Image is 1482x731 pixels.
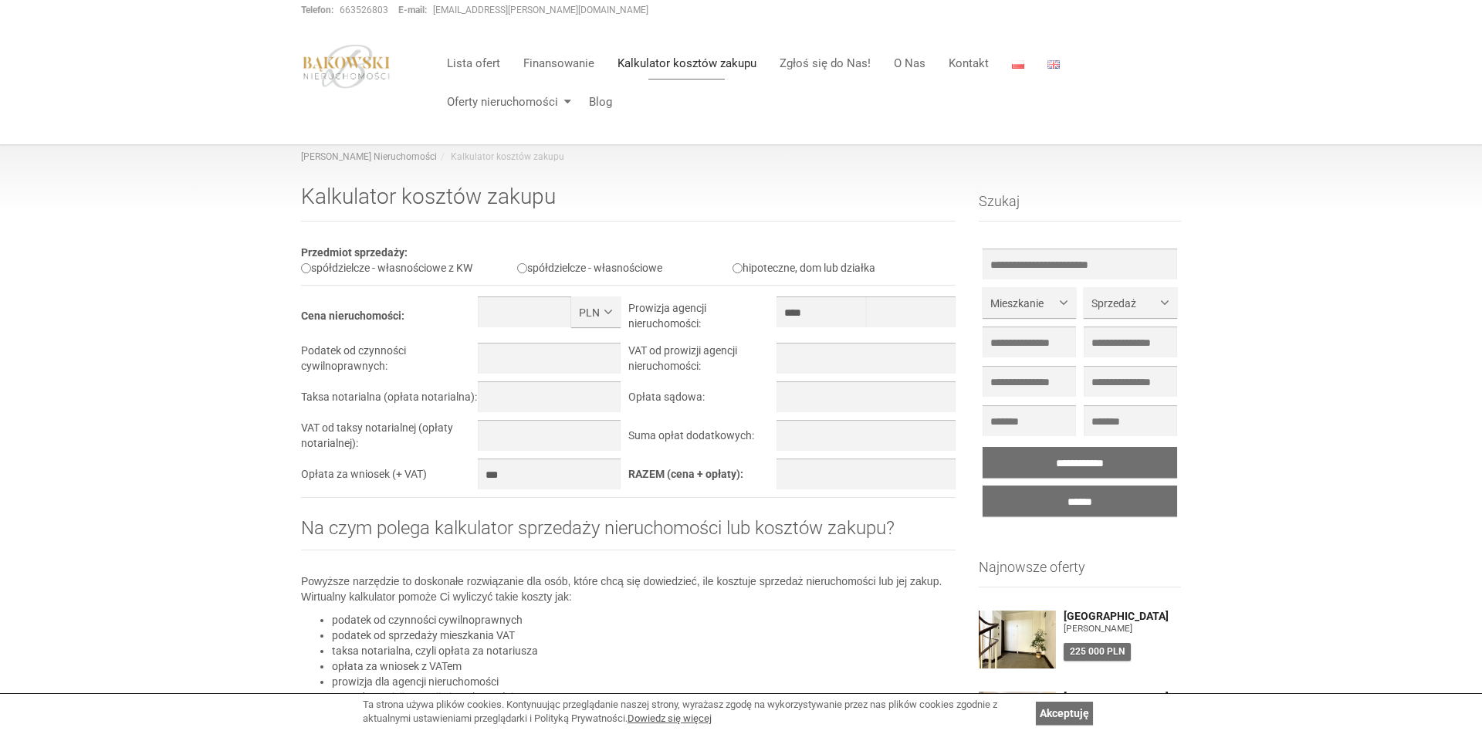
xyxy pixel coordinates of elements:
[1064,622,1182,635] figure: [PERSON_NAME]
[606,48,768,79] a: Kalkulator kosztów zakupu
[628,468,743,480] b: RAZEM (cena + opłaty):
[435,48,512,79] a: Lista ofert
[733,263,743,273] input: hipoteczne, dom lub działka
[433,5,648,15] a: [EMAIL_ADDRESS][PERSON_NAME][DOMAIN_NAME]
[435,86,577,117] a: Oferty nieruchomości
[1064,692,1182,703] a: [GEOGRAPHIC_DATA]
[301,263,311,273] input: spółdzielcze - własnościowe z KW
[1047,60,1060,69] img: English
[628,296,777,343] td: Prowizja agencji nieruchomości:
[332,689,956,705] li: VAT od prowizji agencji nieruchomości
[571,296,621,327] button: PLN
[301,381,478,420] td: Taksa notarialna (opłata notarialna):
[1064,611,1182,622] a: [GEOGRAPHIC_DATA]
[398,5,427,15] strong: E-mail:
[882,48,937,79] a: O Nas
[979,560,1182,587] h3: Najnowsze oferty
[1084,287,1177,318] button: Sprzedaż
[628,343,777,381] td: VAT od prowizji agencji nieruchomości:
[1091,296,1158,311] span: Sprzedaż
[301,262,472,274] label: spółdzielcze - własnościowe z KW
[517,263,527,273] input: spółdzielcze - własnościowe
[301,44,392,89] img: logo
[301,459,478,497] td: Opłata za wniosek (+ VAT)
[301,310,404,322] b: Cena nieruchomości:
[301,420,478,459] td: VAT od taksy notarialnej (opłaty notarialnej):
[332,628,956,643] li: podatek od sprzedaży mieszkania VAT
[990,296,1057,311] span: Mieszkanie
[512,48,606,79] a: Finansowanie
[1036,702,1093,725] a: Akceptuję
[1064,643,1131,661] div: 225 000 PLN
[301,151,437,162] a: [PERSON_NAME] Nieruchomości
[979,194,1182,222] h3: Szukaj
[628,712,712,724] a: Dowiedz się więcej
[301,5,333,15] strong: Telefon:
[301,185,956,222] h1: Kalkulator kosztów zakupu
[340,5,388,15] a: 663526803
[1012,60,1024,69] img: Polski
[628,381,777,420] td: Opłata sądowa:
[332,612,956,628] li: podatek od czynności cywilnoprawnych
[332,674,956,689] li: prowizja dla agencji nieruchomości
[301,343,478,381] td: Podatek od czynności cywilnoprawnych:
[733,262,875,274] label: hipoteczne, dom lub działka
[437,151,564,164] li: Kalkulator kosztów zakupu
[332,658,956,674] li: opłata za wniosek z VATem
[937,48,1000,79] a: Kontakt
[301,518,956,550] h2: Na czym polega kalkulator sprzedaży nieruchomości lub kosztów zakupu?
[579,305,601,320] span: PLN
[363,698,1028,726] div: Ta strona używa plików cookies. Kontynuując przeglądanie naszej strony, wyrażasz zgodę na wykorzy...
[301,574,956,604] p: Powyższe narzędzie to doskonałe rozwiązanie dla osób, które chcą się dowiedzieć, ile kosztuje spr...
[983,287,1076,318] button: Mieszkanie
[332,643,956,658] li: taksa notarialna, czyli opłata za notariusza
[628,420,777,459] td: Suma opłat dodatkowych:
[517,262,662,274] label: spółdzielcze - własnościowe
[577,86,612,117] a: Blog
[301,246,408,259] b: Przedmiot sprzedaży:
[768,48,882,79] a: Zgłoś się do Nas!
